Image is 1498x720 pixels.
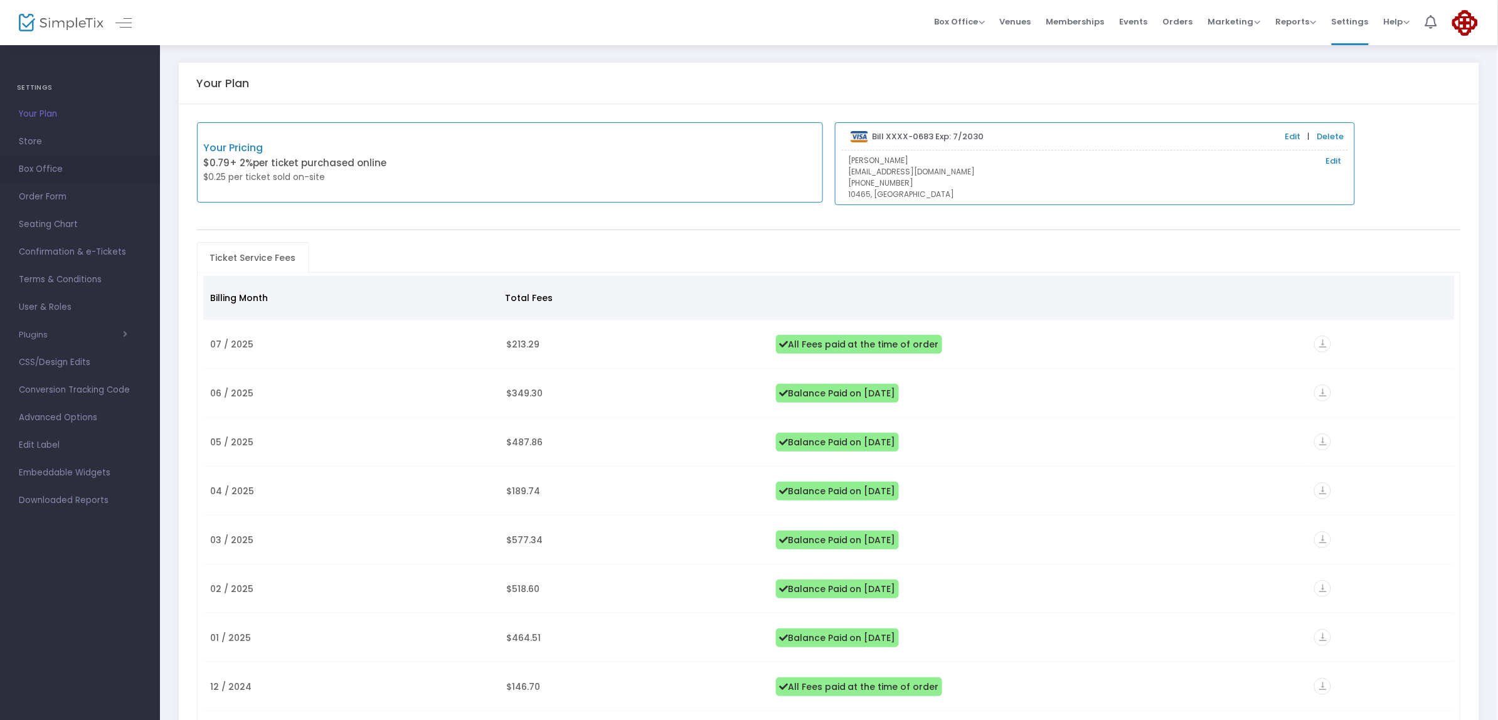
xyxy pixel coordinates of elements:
span: $189.74 [507,485,541,497]
p: [EMAIL_ADDRESS][DOMAIN_NAME] [848,166,1342,177]
span: $518.60 [507,583,540,595]
span: Balance Paid on [DATE] [776,531,899,549]
span: Ticket Service Fees [203,248,304,268]
span: 12 / 2024 [211,680,252,693]
span: 07 / 2025 [211,338,254,351]
span: Advanced Options [19,410,141,426]
span: Conversion Tracking Code [19,382,141,398]
a: vertical_align_bottom [1314,633,1331,645]
a: vertical_align_bottom [1314,535,1331,548]
span: All Fees paid at the time of order [776,335,942,354]
p: Your Pricing [204,140,510,156]
span: CSS/Design Edits [19,354,141,371]
a: vertical_align_bottom [1314,584,1331,596]
span: $487.86 [507,436,543,448]
span: Balance Paid on [DATE] [776,384,899,403]
b: Bill XXXX-0683 Exp: 7/2030 [872,130,984,142]
span: 02 / 2025 [211,583,254,595]
th: Total Fees [497,276,765,320]
p: $0.79 per ticket purchased online [204,156,510,171]
th: Billing Month [203,276,498,320]
i: vertical_align_bottom [1314,580,1331,597]
span: Balance Paid on [DATE] [776,433,899,452]
span: 05 / 2025 [211,436,254,448]
p: 10465, [GEOGRAPHIC_DATA] [848,189,1342,200]
a: vertical_align_bottom [1314,486,1331,499]
p: [PHONE_NUMBER] [848,177,1342,189]
a: vertical_align_bottom [1314,437,1331,450]
span: 01 / 2025 [211,632,252,644]
span: 04 / 2025 [211,485,255,497]
span: Marketing [1208,16,1261,28]
span: Help [1384,16,1410,28]
span: Events [1120,6,1148,38]
span: Edit Label [19,437,141,453]
i: vertical_align_bottom [1314,531,1331,548]
span: + 2% [230,156,253,169]
span: User & Roles [19,299,141,315]
img: visa.png [851,131,869,142]
span: Balance Paid on [DATE] [776,628,899,647]
span: Embeddable Widgets [19,465,141,481]
a: vertical_align_bottom [1314,388,1331,401]
i: vertical_align_bottom [1314,678,1331,695]
span: $349.30 [507,387,543,400]
span: Balance Paid on [DATE] [776,580,899,598]
h4: SETTINGS [17,75,143,100]
a: vertical_align_bottom [1314,682,1331,694]
a: Edit [1285,130,1300,143]
span: Seating Chart [19,216,141,233]
span: Memberships [1046,6,1105,38]
p: $0.25 per ticket sold on-site [204,171,510,184]
i: vertical_align_bottom [1314,482,1331,499]
span: Reports [1276,16,1317,28]
span: Order Form [19,189,141,205]
a: Edit [1326,155,1342,167]
span: $464.51 [507,632,541,644]
i: vertical_align_bottom [1314,336,1331,352]
h5: Your Plan [197,77,250,90]
span: Store [19,134,141,150]
span: $577.34 [507,534,543,546]
p: [PERSON_NAME] [848,155,1342,166]
i: vertical_align_bottom [1314,433,1331,450]
span: Downloaded Reports [19,492,141,509]
span: Balance Paid on [DATE] [776,482,899,500]
span: Your Plan [19,106,141,122]
span: $146.70 [507,680,541,693]
span: All Fees paid at the time of order [776,677,942,696]
i: vertical_align_bottom [1314,384,1331,401]
i: vertical_align_bottom [1314,629,1331,646]
span: Terms & Conditions [19,272,141,288]
span: Box Office [934,16,985,28]
a: vertical_align_bottom [1314,339,1331,352]
span: 06 / 2025 [211,387,254,400]
a: Delete [1317,130,1344,143]
span: | [1305,130,1313,143]
span: Venues [1000,6,1031,38]
button: Plugins [19,330,127,340]
span: Orders [1163,6,1193,38]
span: Box Office [19,161,141,177]
span: Settings [1332,6,1369,38]
span: 03 / 2025 [211,534,254,546]
span: $213.29 [507,338,540,351]
span: Confirmation & e-Tickets [19,244,141,260]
